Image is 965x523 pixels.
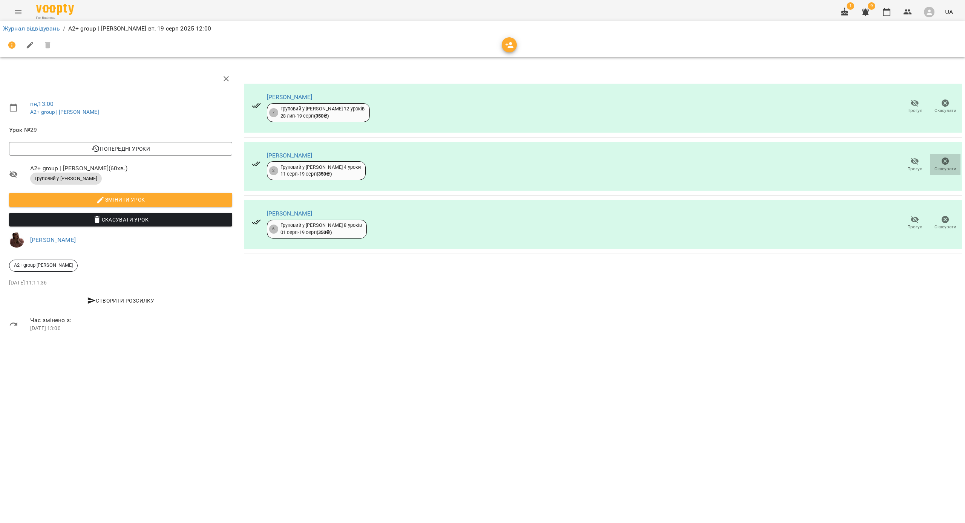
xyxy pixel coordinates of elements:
div: Груповий у [PERSON_NAME] 8 уроків 01 серп - 19 серп [280,222,362,236]
button: Скасувати [930,154,960,175]
span: Скасувати [934,107,956,114]
nav: breadcrumb [3,24,962,33]
button: Скасувати [930,96,960,117]
span: Змінити урок [15,195,226,204]
span: For Business [36,15,74,20]
a: A2+ group | [PERSON_NAME] [30,109,99,115]
button: Попередні уроки [9,142,232,156]
button: Створити розсилку [9,294,232,307]
a: пн , 13:00 [30,100,54,107]
span: Прогул [907,107,922,114]
span: A2+ group [PERSON_NAME] [9,262,77,269]
span: 1 [847,2,854,10]
b: ( 350 ₴ ) [314,113,329,119]
a: [PERSON_NAME] [267,93,312,101]
p: A2+ group | [PERSON_NAME] вт, 19 серп 2025 12:00 [68,24,211,33]
div: Груповий у [PERSON_NAME] 12 уроків 28 лип - 19 серп [280,106,365,119]
span: Прогул [907,224,922,230]
span: Скасувати [934,224,956,230]
button: Прогул [899,96,930,117]
span: Урок №29 [9,125,232,135]
p: [DATE] 11:11:36 [9,279,232,287]
span: Скасувати Урок [15,215,226,224]
span: 9 [868,2,875,10]
b: ( 350 ₴ ) [317,171,332,177]
div: 6 [269,225,278,234]
button: Прогул [899,154,930,175]
a: [PERSON_NAME] [267,152,312,159]
span: Груповий у [PERSON_NAME] [30,175,102,182]
button: Прогул [899,213,930,234]
a: [PERSON_NAME] [30,236,76,243]
li: / [63,24,65,33]
div: Груповий у [PERSON_NAME] 4 уроки 11 серп - 19 серп [280,164,361,178]
img: 3c9324ac2b6f4726937e6d6256b13e9c.jpeg [9,232,24,248]
img: Voopty Logo [36,4,74,15]
button: Скасувати [930,213,960,234]
span: Попередні уроки [15,144,226,153]
button: Menu [9,3,27,21]
span: A2+ group | [PERSON_NAME] ( 60 хв. ) [30,164,232,173]
a: [PERSON_NAME] [267,210,312,217]
b: ( 350 ₴ ) [317,229,332,235]
button: Змінити урок [9,193,232,206]
button: UA [942,5,956,19]
span: Скасувати [934,166,956,172]
span: UA [945,8,953,16]
span: Прогул [907,166,922,172]
div: A2+ group [PERSON_NAME] [9,260,78,272]
p: [DATE] 13:00 [30,325,232,332]
span: Створити розсилку [12,296,229,305]
button: Скасувати Урок [9,213,232,226]
div: 2 [269,166,278,175]
div: 7 [269,108,278,117]
a: Журнал відвідувань [3,25,60,32]
span: Час змінено з: [30,316,232,325]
